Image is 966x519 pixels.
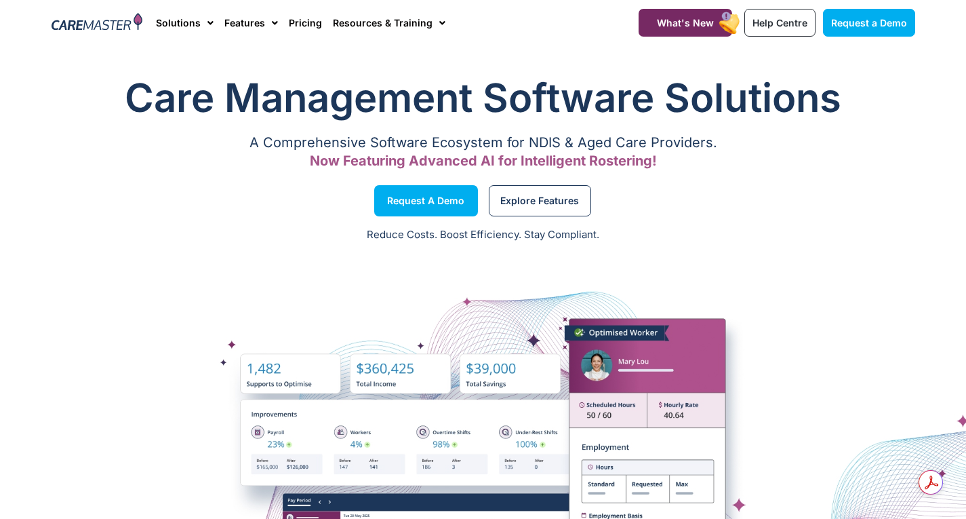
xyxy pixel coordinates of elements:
h1: Care Management Software Solutions [52,71,915,125]
a: Explore Features [489,185,591,216]
span: Now Featuring Advanced AI for Intelligent Rostering! [310,153,657,169]
img: CareMaster Logo [52,13,143,33]
a: What's New [639,9,732,37]
span: Request a Demo [831,17,907,28]
a: Help Centre [744,9,816,37]
a: Request a Demo [374,185,478,216]
span: Help Centre [752,17,807,28]
a: Request a Demo [823,9,915,37]
span: What's New [657,17,714,28]
p: A Comprehensive Software Ecosystem for NDIS & Aged Care Providers. [52,138,915,147]
p: Reduce Costs. Boost Efficiency. Stay Compliant. [8,227,958,243]
span: Request a Demo [387,197,464,204]
span: Explore Features [500,197,579,204]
